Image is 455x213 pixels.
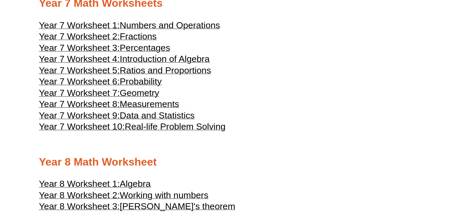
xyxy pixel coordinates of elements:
[39,125,226,131] a: Year 7 Worksheet 10:Real-life Problem Solving
[39,54,120,64] span: Year 7 Worksheet 4:
[120,179,151,189] span: Algebra
[39,91,159,98] a: Year 7 Worksheet 7:Geometry
[120,43,170,53] span: Percentages
[39,65,120,75] span: Year 7 Worksheet 5:
[120,20,220,30] span: Numbers and Operations
[343,137,455,213] iframe: Chat Widget
[39,79,162,86] a: Year 7 Worksheet 6:Probability
[39,179,120,189] span: Year 8 Worksheet 1:
[39,76,120,86] span: Year 7 Worksheet 6:
[120,110,195,120] span: Data and Statistics
[120,31,157,41] span: Fractions
[39,182,151,188] a: Year 8 Worksheet 1:Algebra
[120,88,159,98] span: Geometry
[120,54,210,64] span: Introduction of Algebra
[120,99,179,109] span: Measurements
[39,102,179,109] a: Year 7 Worksheet 8:Measurements
[125,121,225,132] span: Real-life Problem Solving
[39,155,416,169] h2: Year 8 Math Worksheet
[39,34,157,41] a: Year 7 Worksheet 2:Fractions
[39,43,120,53] span: Year 7 Worksheet 3:
[39,23,220,30] a: Year 7 Worksheet 1:Numbers and Operations
[120,76,162,86] span: Probability
[39,68,211,75] a: Year 7 Worksheet 5:Ratios and Proportions
[39,46,170,52] a: Year 7 Worksheet 3:Percentages
[39,201,120,211] span: Year 8 Worksheet 3:
[39,121,125,132] span: Year 7 Worksheet 10:
[39,88,120,98] span: Year 7 Worksheet 7:
[120,65,211,75] span: Ratios and Proportions
[39,31,120,41] span: Year 7 Worksheet 2:
[39,190,120,200] span: Year 8 Worksheet 2:
[39,204,235,211] a: Year 8 Worksheet 3:[PERSON_NAME]'s theorem
[39,57,210,64] a: Year 7 Worksheet 4:Introduction of Algebra
[120,201,235,211] span: [PERSON_NAME]'s theorem
[39,110,120,120] span: Year 7 Worksheet 9:
[39,113,195,120] a: Year 7 Worksheet 9:Data and Statistics
[39,99,120,109] span: Year 7 Worksheet 8:
[39,20,120,30] span: Year 7 Worksheet 1:
[39,193,208,200] a: Year 8 Worksheet 2:Working with numbers
[120,190,208,200] span: Working with numbers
